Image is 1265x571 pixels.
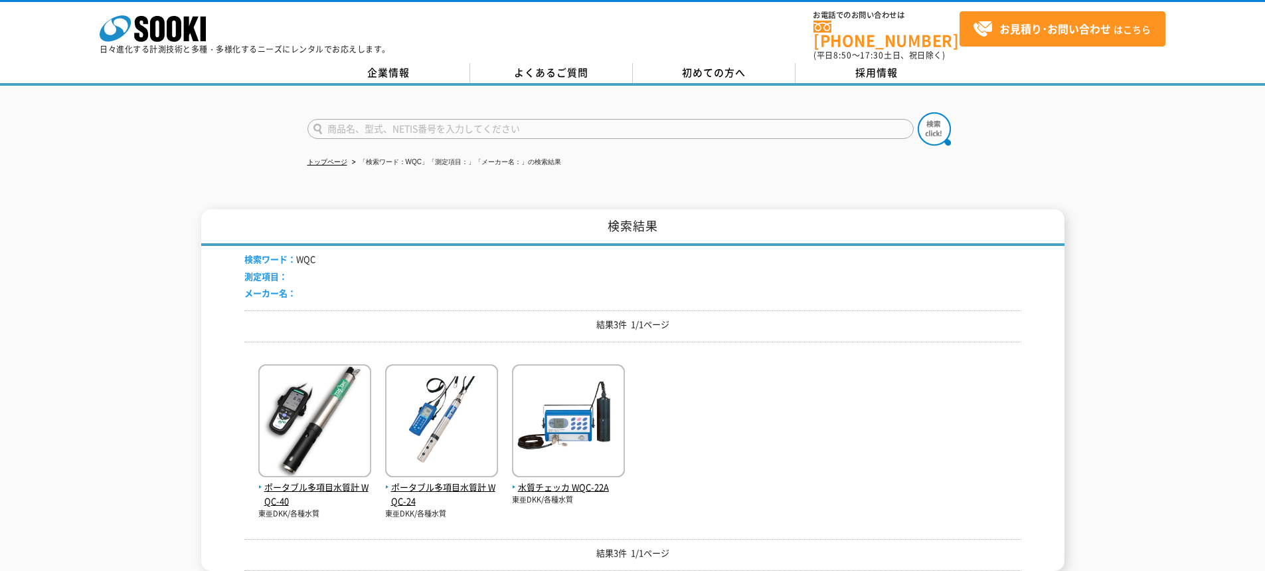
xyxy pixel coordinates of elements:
[201,209,1064,246] h1: 検索結果
[307,158,347,166] a: トップページ
[100,45,390,53] p: 日々進化する計測技術と多種・多様化するニーズにレンタルでお応えします。
[244,270,288,283] span: 測定項目：
[973,19,1151,39] span: はこちら
[512,481,625,495] span: 水質チェッカ WQC-22A
[796,63,958,83] a: 採用情報
[682,65,746,80] span: 初めての方へ
[512,364,625,481] img: WQC-22A
[307,63,470,83] a: 企業情報
[470,63,633,83] a: よくあるご質問
[258,364,371,481] img: WQC-40
[633,63,796,83] a: 初めての方へ
[999,21,1111,37] strong: お見積り･お問い合わせ
[860,49,884,61] span: 17:30
[244,253,296,265] span: 検索ワード：
[813,11,960,19] span: お電話でのお問い合わせは
[918,112,951,146] img: btn_search.png
[385,467,498,508] a: ポータブル多項目水質計 WQC-24
[244,546,1021,560] p: 結果3件 1/1ページ
[258,467,371,508] a: ポータブル多項目水質計 WQC-40
[385,364,498,481] img: WQC-24
[385,481,498,509] span: ポータブル多項目水質計 WQC-24
[258,509,371,520] p: 東亜DKK/各種水質
[244,286,296,299] span: メーカー名：
[244,318,1021,332] p: 結果3件 1/1ページ
[512,467,625,495] a: 水質チェッカ WQC-22A
[960,11,1165,47] a: お見積り･お問い合わせはこちら
[512,495,625,506] p: 東亜DKK/各種水質
[813,21,960,48] a: [PHONE_NUMBER]
[307,119,914,139] input: 商品名、型式、NETIS番号を入力してください
[385,509,498,520] p: 東亜DKK/各種水質
[258,481,371,509] span: ポータブル多項目水質計 WQC-40
[244,253,315,267] li: WQC
[833,49,852,61] span: 8:50
[349,156,561,170] li: 「検索ワード：WQC」「測定項目：」「メーカー名：」の検索結果
[813,49,945,61] span: (平日 ～ 土日、祝日除く)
